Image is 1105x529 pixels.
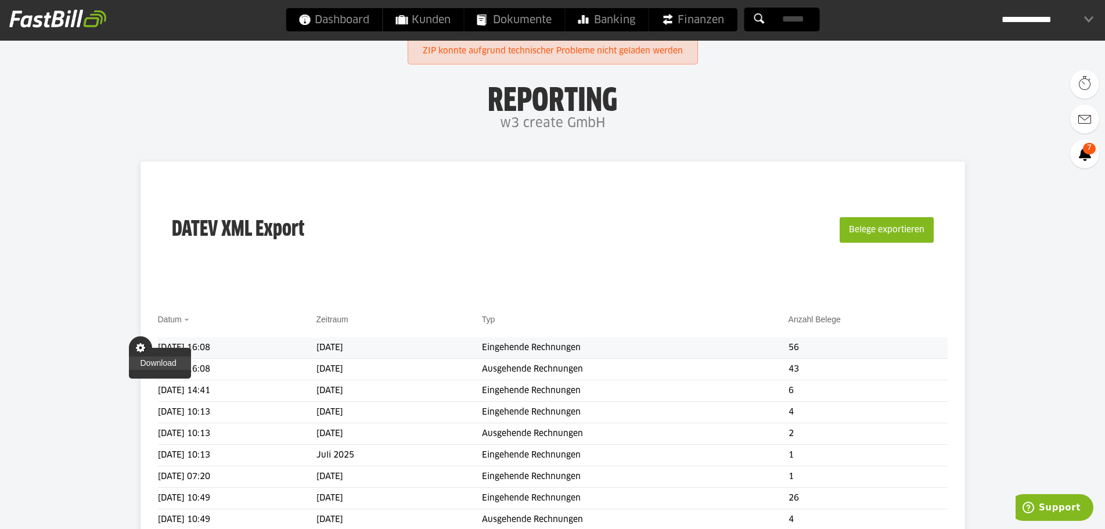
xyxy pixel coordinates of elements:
img: fastbill_logo_white.png [9,9,106,28]
img: sort_desc.gif [184,319,192,321]
td: [DATE] [316,337,482,359]
td: Eingehende Rechnungen [482,380,789,402]
td: Eingehende Rechnungen [482,488,789,509]
a: Zeitraum [316,315,348,324]
td: [DATE] 14:41 [158,380,316,402]
td: [DATE] [316,359,482,380]
td: Eingehende Rechnungen [482,466,789,488]
h1: Reporting [116,82,989,112]
a: Dashboard [286,8,382,31]
h3: DATEV XML Export [172,193,304,267]
a: Anzahl Belege [789,315,841,324]
td: [DATE] 10:49 [158,488,316,509]
td: 43 [789,359,948,380]
td: 1 [789,466,948,488]
span: 7 [1083,143,1096,154]
td: [DATE] 10:13 [158,445,316,466]
td: Eingehende Rechnungen [482,445,789,466]
span: Banking [578,8,635,31]
td: [DATE] 16:08 [158,359,316,380]
span: Kunden [395,8,451,31]
td: 26 [789,488,948,509]
a: Kunden [383,8,463,31]
td: 56 [789,337,948,359]
td: Ausgehende Rechnungen [482,359,789,380]
td: 4 [789,402,948,423]
td: [DATE] 16:08 [158,337,316,359]
a: ZIP konnte aufgrund technischer Probleme nicht geladen werden [423,41,683,62]
td: Eingehende Rechnungen [482,337,789,359]
td: [DATE] 10:13 [158,423,316,445]
a: Dokumente [464,8,564,31]
a: 7 [1070,139,1099,168]
a: Banking [565,8,648,31]
a: Download [129,357,191,370]
td: [DATE] 10:13 [158,402,316,423]
td: [DATE] [316,423,482,445]
td: [DATE] [316,380,482,402]
td: 2 [789,423,948,445]
td: 1 [789,445,948,466]
iframe: Öffnet ein Widget, in dem Sie weitere Informationen finden [1016,494,1093,523]
span: Dokumente [477,8,552,31]
td: Eingehende Rechnungen [482,402,789,423]
span: Dashboard [298,8,369,31]
td: [DATE] 07:20 [158,466,316,488]
td: Ausgehende Rechnungen [482,423,789,445]
a: Typ [482,315,495,324]
span: Finanzen [661,8,724,31]
a: Finanzen [649,8,737,31]
a: Datum [158,315,182,324]
button: Belege exportieren [840,217,934,243]
td: [DATE] [316,488,482,509]
td: Juli 2025 [316,445,482,466]
td: 6 [789,380,948,402]
td: [DATE] [316,466,482,488]
td: [DATE] [316,402,482,423]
